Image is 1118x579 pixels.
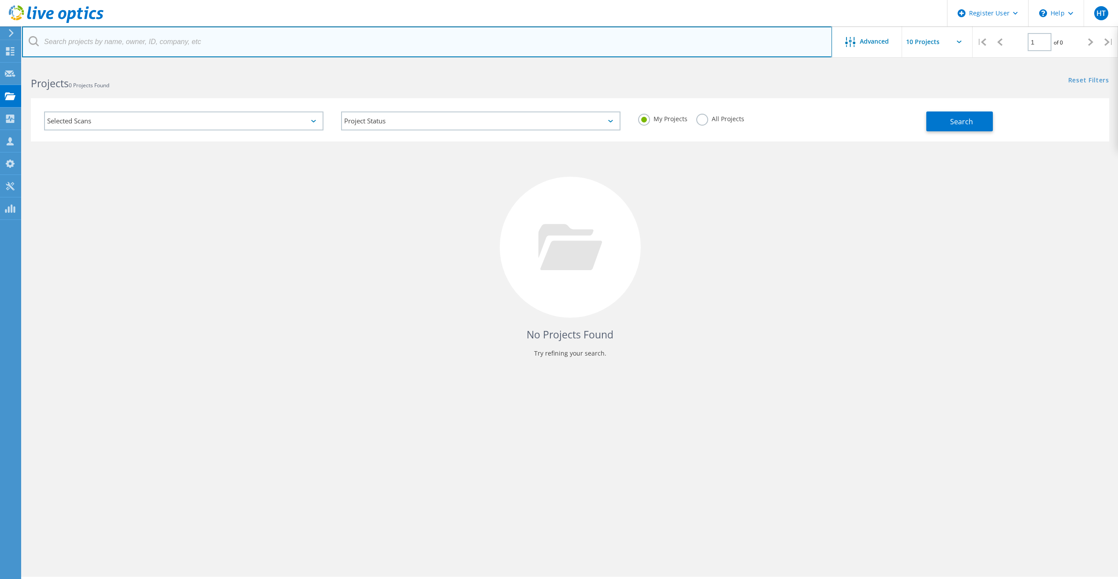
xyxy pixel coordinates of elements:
a: Reset Filters [1068,77,1109,85]
span: HT [1096,10,1106,17]
div: | [1100,26,1118,58]
input: Search projects by name, owner, ID, company, etc [22,26,832,57]
span: Search [950,117,973,126]
label: All Projects [696,114,744,122]
div: Project Status [341,111,620,130]
div: | [973,26,991,58]
h4: No Projects Found [40,327,1100,342]
a: Live Optics Dashboard [9,19,104,25]
span: 0 Projects Found [69,82,109,89]
span: of 0 [1054,39,1063,46]
span: Advanced [860,38,889,45]
p: Try refining your search. [40,346,1100,360]
div: Selected Scans [44,111,323,130]
button: Search [926,111,993,131]
svg: \n [1039,9,1047,17]
label: My Projects [638,114,687,122]
b: Projects [31,76,69,90]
